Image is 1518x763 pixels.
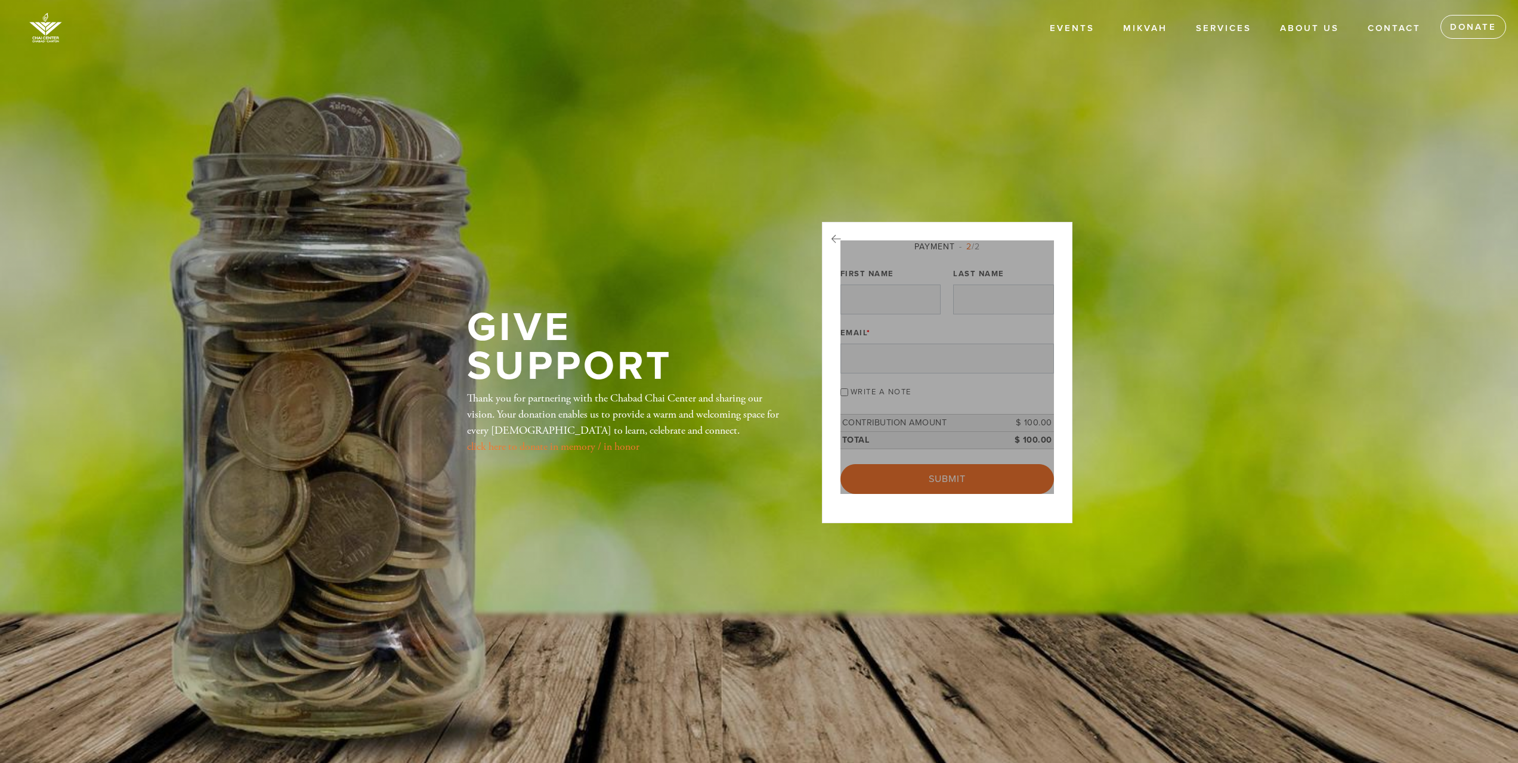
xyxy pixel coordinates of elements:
[1271,17,1348,40] a: About Us
[1359,17,1430,40] a: Contact
[1187,17,1260,40] a: Services
[467,390,783,455] div: Thank you for partnering with the Chabad Chai Center and sharing our vision. Your donation enable...
[1114,17,1176,40] a: Mikvah
[467,440,639,453] a: click here to donate in memory / in honor
[1041,17,1103,40] a: Events
[18,6,73,49] img: image%20%281%29.png
[467,308,783,385] h1: Give Support
[1440,15,1506,39] a: Donate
